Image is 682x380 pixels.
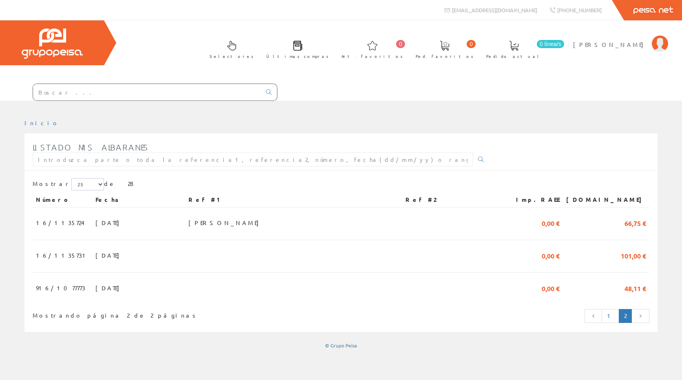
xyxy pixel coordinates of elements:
[185,192,403,207] th: Ref #1
[36,216,84,230] span: 16/1135724
[621,248,646,262] span: 101,00 €
[210,52,254,60] span: Selectores
[258,34,333,64] a: Últimas compras
[467,40,476,48] span: 0
[71,178,104,190] select: Mostrar
[95,281,124,295] span: [DATE]
[542,248,560,262] span: 0,00 €
[602,309,619,323] a: 1
[341,52,403,60] span: Art. favoritos
[563,192,649,207] th: [DOMAIN_NAME]
[624,281,646,295] span: 48,11 €
[585,309,602,323] a: Página anterior
[33,192,92,207] th: Número
[36,248,89,262] span: 16/1135731
[619,309,632,323] a: Página actual
[266,52,329,60] span: Últimas compras
[402,192,502,207] th: Ref #2
[33,84,261,100] input: Buscar ...
[396,40,405,48] span: 0
[416,52,474,60] span: Ped. favoritos
[36,281,85,295] span: 916/1077773
[33,152,473,166] input: Introduzca parte o toda la referencia1, referencia2, número, fecha(dd/mm/yy) o rango de fechas(dd...
[24,342,658,349] div: © Grupo Peisa
[537,40,564,48] span: 0 línea/s
[542,281,560,295] span: 0,00 €
[95,216,124,230] span: [DATE]
[33,308,283,320] div: Mostrando página 2 de 2 páginas
[33,178,649,192] div: de 28
[33,178,104,190] label: Mostrar
[452,7,537,13] span: [EMAIL_ADDRESS][DOMAIN_NAME]
[573,34,668,42] a: [PERSON_NAME]
[631,309,649,323] a: Página siguiente
[188,216,263,230] span: [PERSON_NAME]
[22,29,83,59] img: Grupo Peisa
[33,142,149,152] span: Listado mis albaranes
[573,40,648,49] span: [PERSON_NAME]
[542,216,560,230] span: 0,00 €
[24,119,59,126] a: Inicio
[201,34,258,64] a: Selectores
[95,248,124,262] span: [DATE]
[624,216,646,230] span: 66,75 €
[92,192,185,207] th: Fecha
[502,192,563,207] th: Imp.RAEE
[557,7,602,13] span: [PHONE_NUMBER]
[486,52,542,60] span: Pedido actual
